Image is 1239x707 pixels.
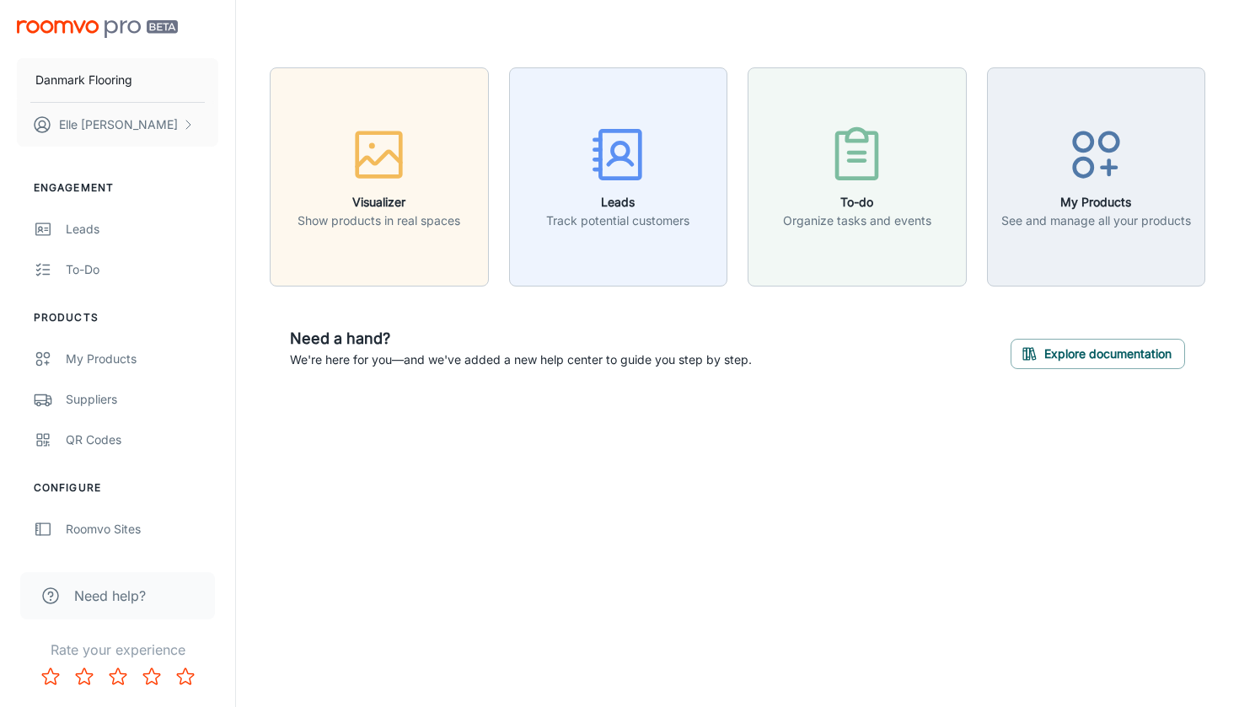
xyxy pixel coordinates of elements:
div: Suppliers [66,390,218,409]
button: Explore documentation [1011,339,1185,369]
div: QR Codes [66,431,218,449]
p: See and manage all your products [1001,212,1191,230]
button: My ProductsSee and manage all your products [987,67,1206,287]
button: LeadsTrack potential customers [509,67,728,287]
h6: To-do [783,193,931,212]
h6: Need a hand? [290,327,752,351]
p: Organize tasks and events [783,212,931,230]
a: My ProductsSee and manage all your products [987,167,1206,184]
p: Track potential customers [546,212,689,230]
a: To-doOrganize tasks and events [748,167,967,184]
a: LeadsTrack potential customers [509,167,728,184]
img: Roomvo PRO Beta [17,20,178,38]
a: Explore documentation [1011,344,1185,361]
div: To-do [66,260,218,279]
h6: Leads [546,193,689,212]
button: Danmark Flooring [17,58,218,102]
p: Danmark Flooring [35,71,132,89]
div: My Products [66,350,218,368]
p: Elle [PERSON_NAME] [59,115,178,134]
button: Elle [PERSON_NAME] [17,103,218,147]
div: Leads [66,220,218,238]
h6: Visualizer [298,193,460,212]
button: To-doOrganize tasks and events [748,67,967,287]
p: Show products in real spaces [298,212,460,230]
p: We're here for you—and we've added a new help center to guide you step by step. [290,351,752,369]
button: VisualizerShow products in real spaces [270,67,489,287]
h6: My Products [1001,193,1191,212]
